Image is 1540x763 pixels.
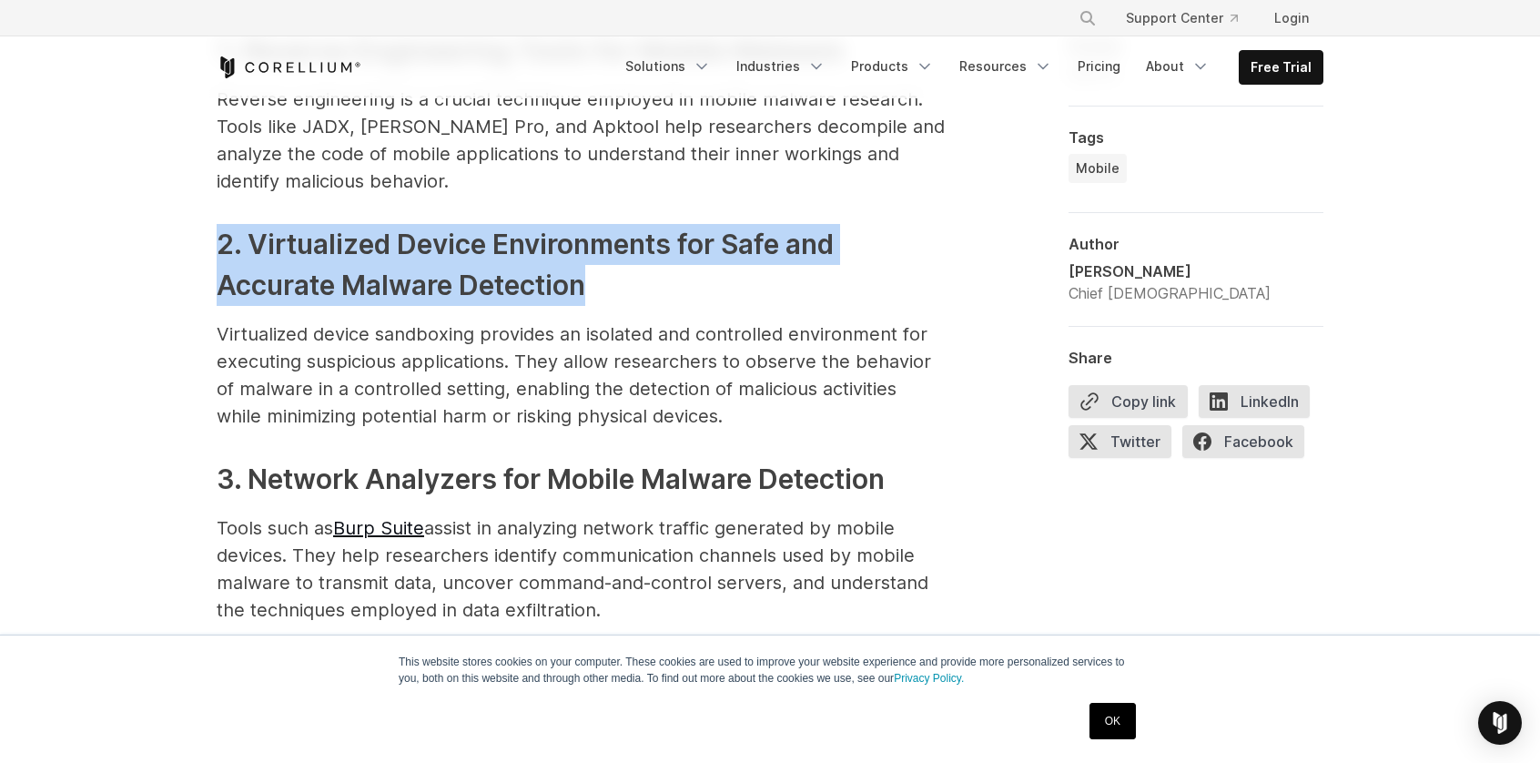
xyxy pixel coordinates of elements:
h3: 2. Virtualized Device Environments for Safe and Accurate Malware Detection [217,224,945,306]
div: Navigation Menu [614,50,1323,85]
a: Free Trial [1240,51,1322,84]
a: Mobile [1069,154,1127,183]
span: Mobile [1076,159,1120,178]
div: Navigation Menu [1057,2,1323,35]
a: Pricing [1067,50,1131,83]
a: Solutions [614,50,722,83]
a: Products [840,50,945,83]
a: About [1135,50,1221,83]
div: [PERSON_NAME] [1069,260,1271,282]
p: Reverse engineering is a crucial technique employed in mobile malware research. Tools like JADX, ... [217,86,945,195]
p: This website stores cookies on your computer. These cookies are used to improve your website expe... [399,654,1141,687]
a: Resources [948,50,1063,83]
h3: 3. Network Analyzers for Mobile Malware Detection [217,459,945,500]
span: Facebook [1182,425,1304,458]
a: Privacy Policy. [894,672,964,685]
button: Search [1071,2,1104,35]
div: Chief [DEMOGRAPHIC_DATA] [1069,282,1271,304]
div: Open Intercom Messenger [1478,701,1522,745]
a: Login [1260,2,1323,35]
a: Industries [725,50,836,83]
a: LinkedIn [1199,385,1321,425]
span: Twitter [1069,425,1171,458]
a: Burp Suite [333,517,424,539]
a: Support Center [1111,2,1252,35]
div: Share [1069,349,1323,367]
div: Tags [1069,128,1323,147]
p: Tools such as assist in analyzing network traffic generated by mobile devices. They help research... [217,514,945,624]
p: Virtualized device sandboxing provides an isolated and controlled environment for executing suspi... [217,320,945,430]
a: Facebook [1182,425,1315,465]
a: Twitter [1069,425,1182,465]
div: Author [1069,235,1323,253]
button: Copy link [1069,385,1188,418]
span: LinkedIn [1199,385,1310,418]
a: Corellium Home [217,56,361,78]
a: OK [1089,703,1136,739]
